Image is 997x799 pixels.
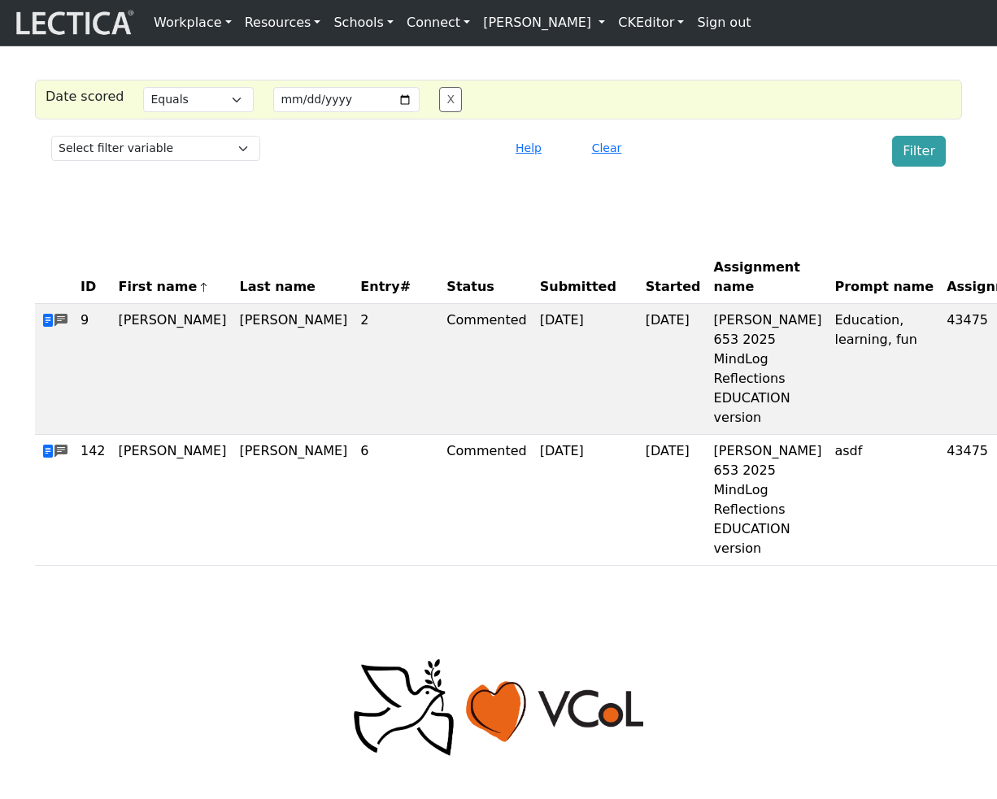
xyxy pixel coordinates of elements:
[892,136,946,167] button: Filter
[639,304,707,435] td: [DATE]
[508,136,549,161] button: Help
[233,435,354,566] td: [PERSON_NAME]
[354,435,440,566] td: 6
[707,435,829,566] td: [PERSON_NAME] 653 2025 MindLog Reflections EDUCATION version
[585,136,629,161] button: Clear
[273,87,420,112] input: YYYY-MM-DD
[41,444,54,459] span: view
[508,140,549,155] a: Help
[81,277,96,297] span: ID
[238,7,328,39] a: Resources
[439,87,462,112] button: X
[54,311,67,331] span: comments
[533,435,639,566] td: [DATE]
[834,277,934,297] span: Prompt name
[540,277,616,297] span: Submitted
[477,7,612,39] a: [PERSON_NAME]
[828,304,940,435] td: Education, learning, fun
[828,435,940,566] td: asdf
[74,304,112,435] td: 9
[690,7,757,39] a: Sign out
[354,304,440,435] td: 2
[74,435,112,566] td: 142
[612,7,690,39] a: CKEditor
[12,7,134,38] img: lecticalive
[639,251,707,304] th: Started
[349,657,648,758] img: Peace, love, VCoL
[119,277,210,297] span: First name
[360,277,433,297] span: Entry#
[327,7,400,39] a: Schools
[446,277,494,297] span: Status
[233,251,354,304] th: Last name
[440,304,533,435] td: Commented
[440,435,533,566] td: Commented
[112,435,233,566] td: [PERSON_NAME]
[112,304,233,435] td: [PERSON_NAME]
[714,258,822,297] span: Assignment name
[639,435,707,566] td: [DATE]
[54,442,67,462] span: comments
[400,7,477,39] a: Connect
[36,87,133,112] div: Date scored
[533,304,639,435] td: [DATE]
[233,304,354,435] td: [PERSON_NAME]
[41,313,54,328] span: view
[707,304,829,435] td: [PERSON_NAME] 653 2025 MindLog Reflections EDUCATION version
[147,7,238,39] a: Workplace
